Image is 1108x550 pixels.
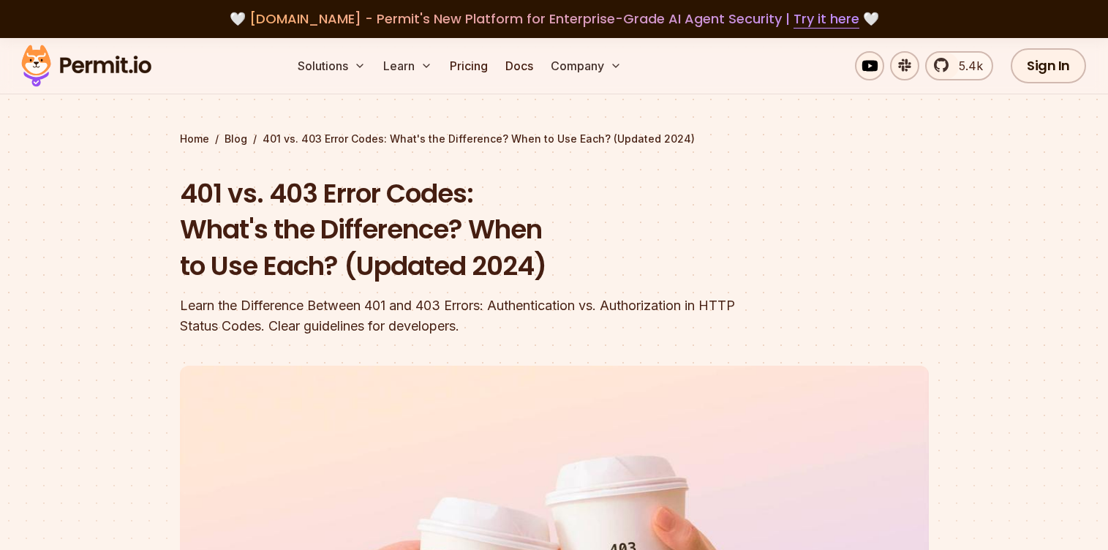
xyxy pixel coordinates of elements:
[500,51,539,80] a: Docs
[249,10,859,28] span: [DOMAIN_NAME] - Permit's New Platform for Enterprise-Grade AI Agent Security |
[180,295,742,336] div: Learn the Difference Between 401 and 403 Errors: Authentication vs. Authorization in HTTP Status ...
[377,51,438,80] button: Learn
[444,51,494,80] a: Pricing
[15,41,158,91] img: Permit logo
[545,51,628,80] button: Company
[950,57,983,75] span: 5.4k
[180,176,742,285] h1: 401 vs. 403 Error Codes: What's the Difference? When to Use Each? (Updated 2024)
[35,9,1073,29] div: 🤍 🤍
[1011,48,1086,83] a: Sign In
[925,51,993,80] a: 5.4k
[292,51,372,80] button: Solutions
[180,132,209,146] a: Home
[794,10,859,29] a: Try it here
[225,132,247,146] a: Blog
[180,132,929,146] div: / /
